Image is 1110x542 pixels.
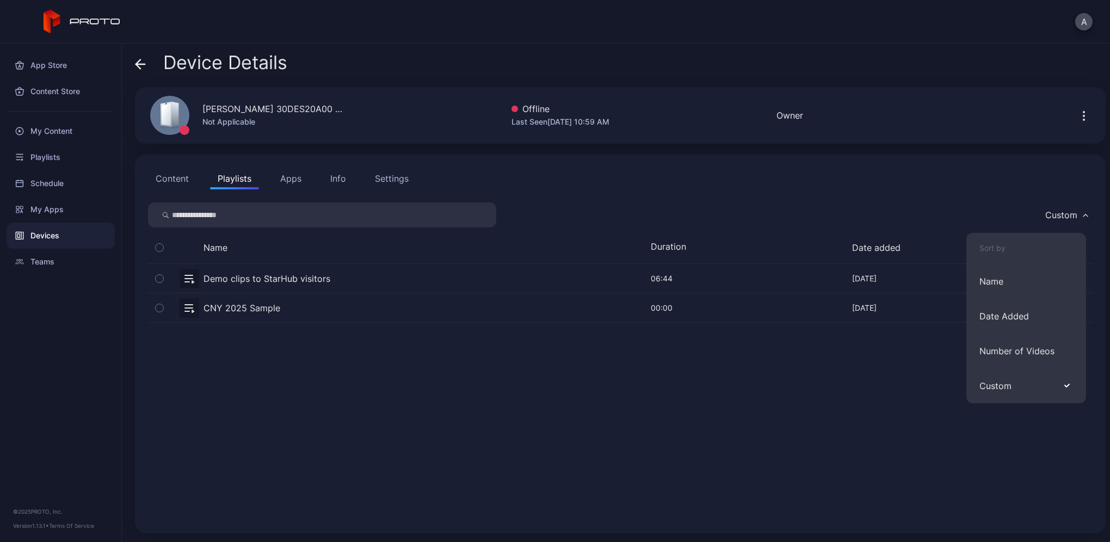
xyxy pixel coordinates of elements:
a: My Apps [7,196,115,223]
button: Name [966,264,1086,299]
div: Offline [511,102,609,115]
a: My Content [7,118,115,144]
a: Teams [7,249,115,275]
button: Date Added [966,299,1086,334]
a: Terms Of Service [49,522,94,529]
button: Apps [273,168,309,189]
div: [PERSON_NAME] 30DES20A00 M2WKT46A 1 [202,102,344,115]
a: Content Store [7,78,115,104]
button: Custom [966,368,1086,403]
div: Info [330,172,346,185]
a: Playlists [7,144,115,170]
button: Content [148,168,196,189]
div: Not Applicable [202,115,344,128]
span: Version 1.13.1 • [13,522,49,529]
button: Custom [1040,202,1093,227]
div: Last Seen [DATE] 10:59 AM [511,115,609,128]
div: Settings [375,172,409,185]
button: Date added [852,242,901,253]
div: © 2025 PROTO, Inc. [13,507,108,516]
div: Owner [776,109,803,122]
div: Custom [1045,210,1077,220]
button: A [1075,13,1093,30]
button: Number of Videos [966,334,1086,368]
button: Playlists [210,168,259,189]
div: Duration [651,241,694,254]
a: Schedule [7,170,115,196]
span: Device Details [163,52,287,73]
button: Name [203,242,227,253]
a: Devices [7,223,115,249]
a: App Store [7,52,115,78]
button: Info [323,168,354,189]
button: Sort by [966,233,1086,264]
button: Settings [367,168,416,189]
